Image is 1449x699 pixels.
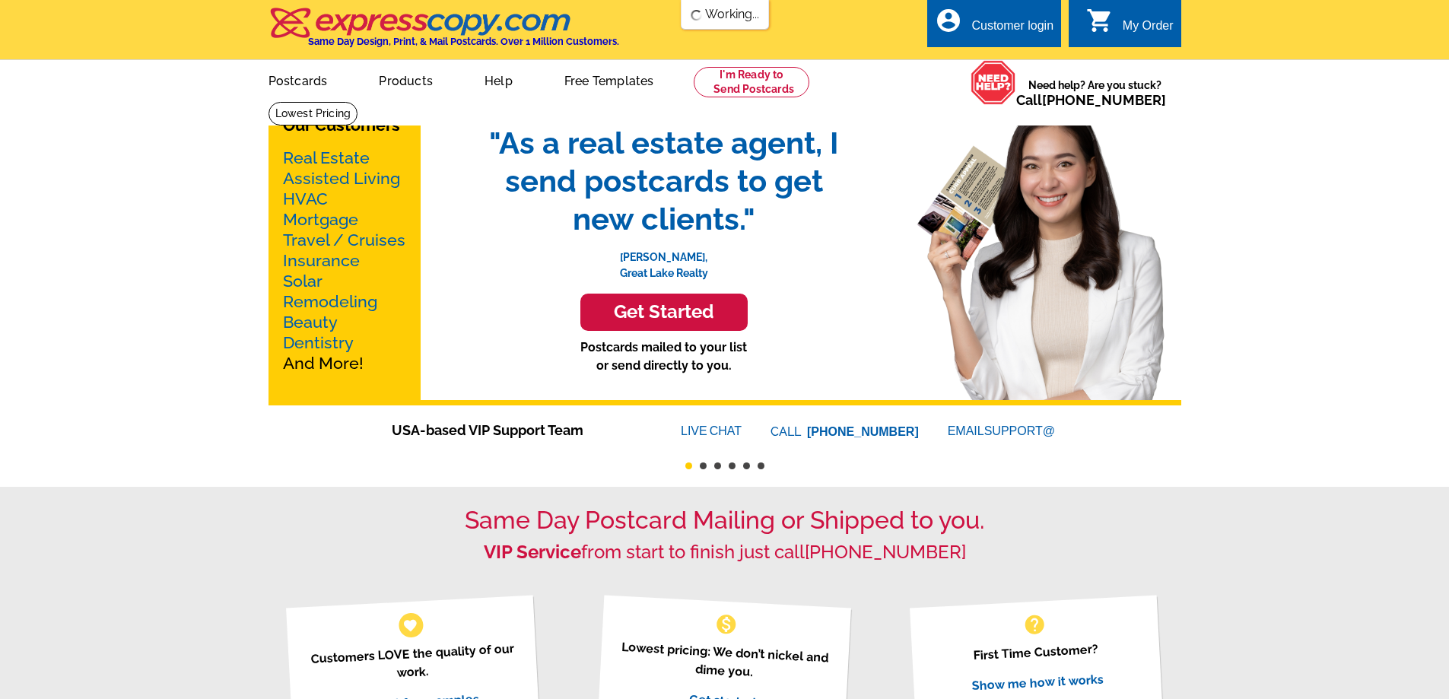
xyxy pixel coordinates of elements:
[283,292,377,311] a: Remodeling
[308,36,619,47] h4: Same Day Design, Print, & Mail Postcards. Over 1 Million Customers.
[599,301,729,323] h3: Get Started
[685,462,692,469] button: 1 of 6
[758,462,764,469] button: 6 of 6
[948,424,1057,437] a: EMAILSUPPORT@
[283,333,354,352] a: Dentistry
[771,423,803,441] font: CALL
[617,637,832,685] p: Lowest pricing: We don’t nickel and dime you.
[244,62,352,97] a: Postcards
[1042,92,1166,108] a: [PHONE_NUMBER]
[283,148,406,373] p: And More!
[460,62,537,97] a: Help
[984,422,1057,440] font: SUPPORT@
[283,189,328,208] a: HVAC
[929,637,1143,667] p: First Time Customer?
[474,338,854,375] p: Postcards mailed to your list or send directly to you.
[269,18,619,47] a: Same Day Design, Print, & Mail Postcards. Over 1 Million Customers.
[714,462,721,469] button: 3 of 6
[971,60,1016,105] img: help
[1123,19,1174,40] div: My Order
[1086,17,1174,36] a: shopping_cart My Order
[269,506,1181,535] h1: Same Day Postcard Mailing or Shipped to you.
[690,9,702,21] img: loading...
[283,313,338,332] a: Beauty
[681,422,710,440] font: LIVE
[805,541,966,563] a: [PHONE_NUMBER]
[283,272,323,291] a: Solar
[540,62,678,97] a: Free Templates
[474,124,854,238] span: "As a real estate agent, I send postcards to get new clients."
[935,17,1053,36] a: account_circle Customer login
[283,210,358,229] a: Mortgage
[1016,92,1166,108] span: Call
[700,462,707,469] button: 2 of 6
[305,639,520,687] p: Customers LOVE the quality of our work.
[392,420,635,440] span: USA-based VIP Support Team
[283,230,405,249] a: Travel / Cruises
[935,7,962,34] i: account_circle
[283,148,370,167] a: Real Estate
[971,19,1053,40] div: Customer login
[971,672,1104,693] a: Show me how it works
[1086,7,1114,34] i: shopping_cart
[1016,78,1174,108] span: Need help? Are you stuck?
[474,238,854,281] p: [PERSON_NAME], Great Lake Realty
[681,424,742,437] a: LIVECHAT
[743,462,750,469] button: 5 of 6
[402,617,418,633] span: favorite
[474,294,854,331] a: Get Started
[807,425,919,438] a: [PHONE_NUMBER]
[269,542,1181,564] h2: from start to finish just call
[283,169,400,188] a: Assisted Living
[283,251,360,270] a: Insurance
[1022,612,1047,637] span: help
[484,541,581,563] strong: VIP Service
[354,62,457,97] a: Products
[714,612,739,637] span: monetization_on
[729,462,736,469] button: 4 of 6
